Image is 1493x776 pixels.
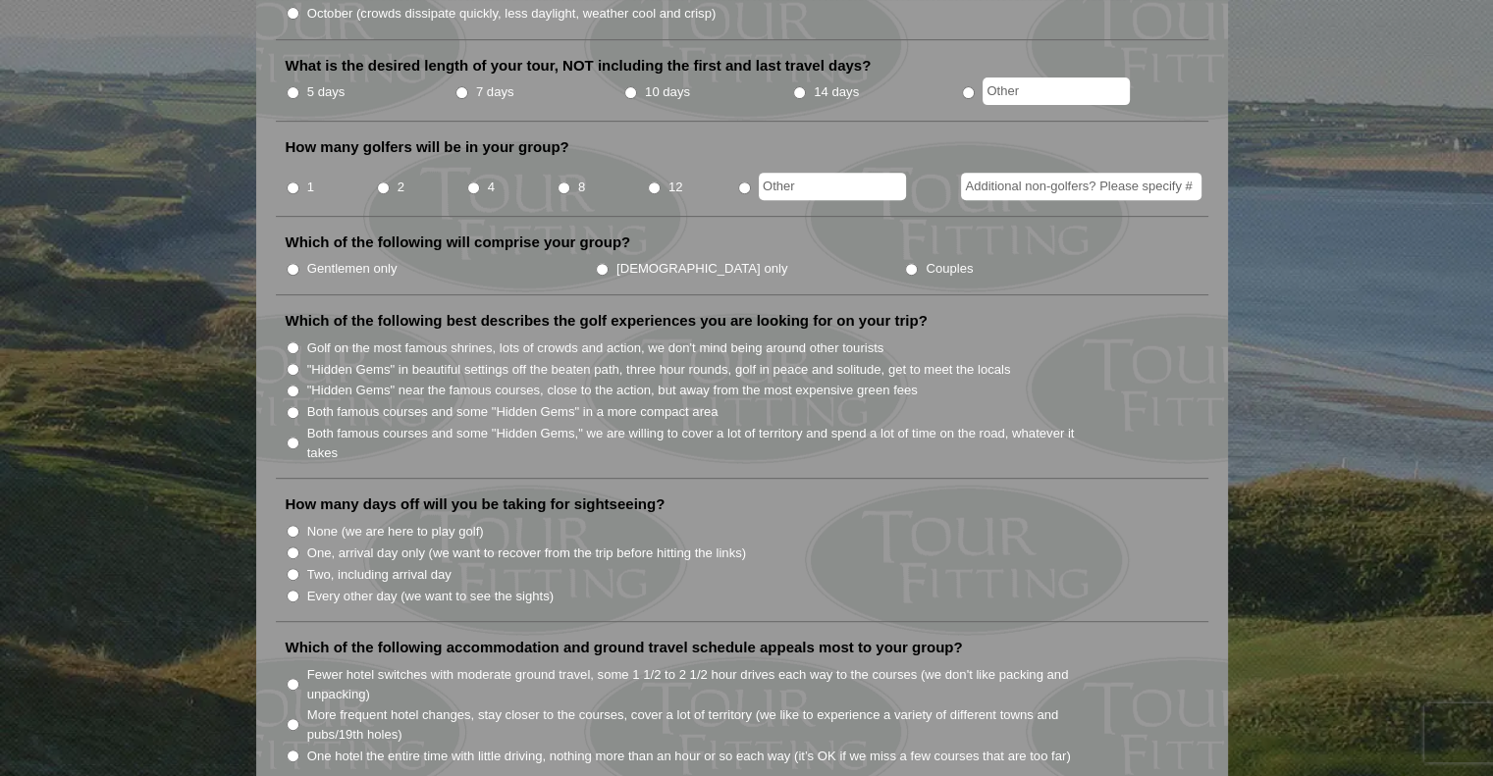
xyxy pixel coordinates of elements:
label: None (we are here to play golf) [307,522,484,542]
label: 8 [578,178,585,197]
label: Couples [926,259,973,279]
label: What is the desired length of your tour, NOT including the first and last travel days? [286,56,872,76]
label: 5 days [307,82,346,102]
label: Golf on the most famous shrines, lots of crowds and action, we don't mind being around other tour... [307,338,884,358]
label: One, arrival day only (we want to recover from the trip before hitting the links) [307,543,746,563]
label: Gentlemen only [307,259,398,279]
label: 1 [307,178,314,197]
label: 12 [668,178,683,197]
input: Additional non-golfers? Please specify # [961,173,1201,200]
label: Fewer hotel switches with moderate ground travel, some 1 1/2 to 2 1/2 hour drives each way to the... [307,665,1096,703]
label: Which of the following accommodation and ground travel schedule appeals most to your group? [286,638,963,657]
label: How many golfers will be in your group? [286,137,569,157]
label: 10 days [645,82,690,102]
label: More frequent hotel changes, stay closer to the courses, cover a lot of territory (we like to exp... [307,705,1096,744]
input: Other [983,78,1130,105]
input: Other [759,173,906,200]
label: "Hidden Gems" near the famous courses, close to the action, but away from the most expensive gree... [307,381,918,400]
label: One hotel the entire time with little driving, nothing more than an hour or so each way (it’s OK ... [307,747,1071,766]
label: Both famous courses and some "Hidden Gems" in a more compact area [307,402,719,422]
label: 14 days [814,82,859,102]
label: October (crowds dissipate quickly, less daylight, weather cool and crisp) [307,4,717,24]
label: Two, including arrival day [307,565,452,585]
label: [DEMOGRAPHIC_DATA] only [616,259,787,279]
label: Which of the following best describes the golf experiences you are looking for on your trip? [286,311,928,331]
label: Which of the following will comprise your group? [286,233,631,252]
label: How many days off will you be taking for sightseeing? [286,494,666,514]
label: Every other day (we want to see the sights) [307,587,554,606]
label: 4 [488,178,495,197]
label: 7 days [476,82,514,102]
label: 2 [398,178,404,197]
label: Both famous courses and some "Hidden Gems," we are willing to cover a lot of territory and spend ... [307,424,1096,462]
label: "Hidden Gems" in beautiful settings off the beaten path, three hour rounds, golf in peace and sol... [307,360,1011,380]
